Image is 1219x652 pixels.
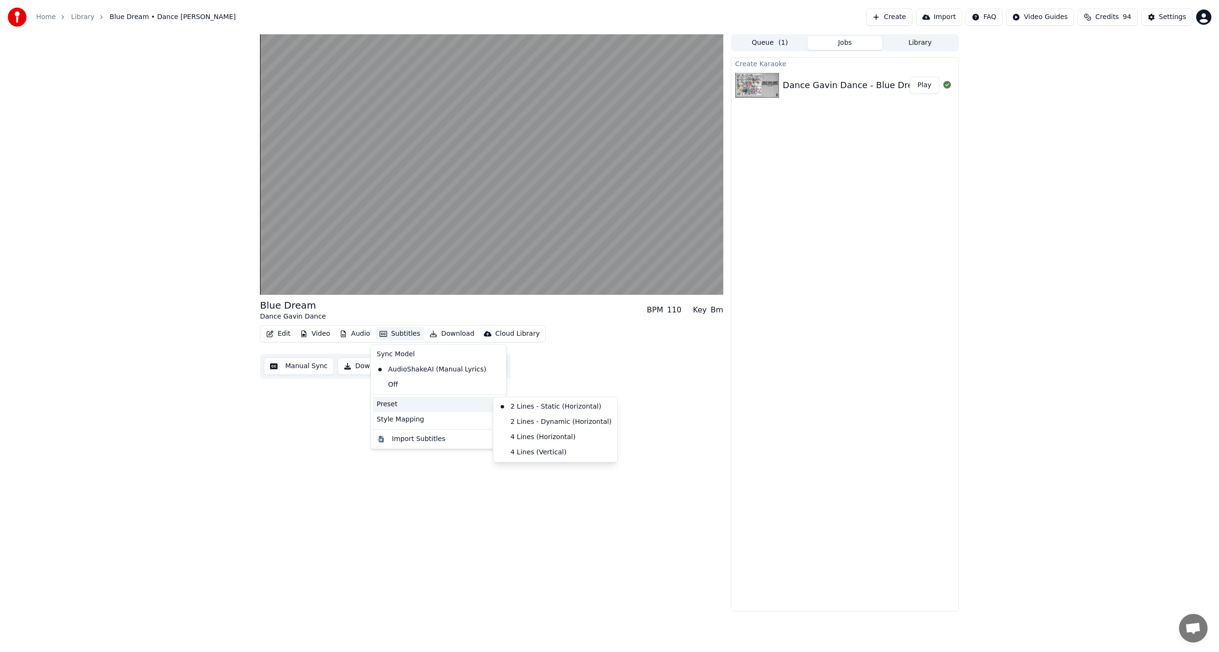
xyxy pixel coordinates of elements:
[260,312,326,321] div: Dance Gavin Dance
[1141,9,1192,26] button: Settings
[373,347,504,362] div: Sync Model
[373,377,504,392] div: Off
[1179,614,1208,642] div: Open chat
[1159,12,1186,22] div: Settings
[808,36,883,50] button: Jobs
[882,36,958,50] button: Library
[732,36,808,50] button: Queue
[495,430,615,445] div: 4 Lines (Horizontal)
[731,58,959,69] div: Create Karaoke
[783,79,927,92] div: Dance Gavin Dance - Blue Dream
[495,414,615,430] div: 2 Lines - Dynamic (Horizontal)
[667,304,682,316] div: 110
[495,399,615,414] div: 2 Lines - Static (Horizontal)
[373,397,504,412] div: Preset
[373,362,490,377] div: AudioShakeAI (Manual Lyrics)
[296,327,334,341] button: Video
[262,327,294,341] button: Edit
[71,12,94,22] a: Library
[260,299,326,312] div: Blue Dream
[495,329,540,339] div: Cloud Library
[966,9,1002,26] button: FAQ
[336,327,374,341] button: Audio
[373,412,504,427] div: Style Mapping
[693,304,707,316] div: Key
[710,304,723,316] div: Bm
[1095,12,1119,22] span: Credits
[916,9,962,26] button: Import
[392,434,445,444] div: Import Subtitles
[866,9,912,26] button: Create
[1006,9,1074,26] button: Video Guides
[495,445,615,460] div: 4 Lines (Vertical)
[36,12,236,22] nav: breadcrumb
[779,38,788,48] span: ( 1 )
[264,358,334,375] button: Manual Sync
[376,327,424,341] button: Subtitles
[8,8,27,27] img: youka
[426,327,478,341] button: Download
[110,12,236,22] span: Blue Dream • Dance [PERSON_NAME]
[909,77,939,94] button: Play
[1078,9,1137,26] button: Credits94
[647,304,663,316] div: BPM
[1123,12,1131,22] span: 94
[36,12,56,22] a: Home
[338,358,415,375] button: Download Video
